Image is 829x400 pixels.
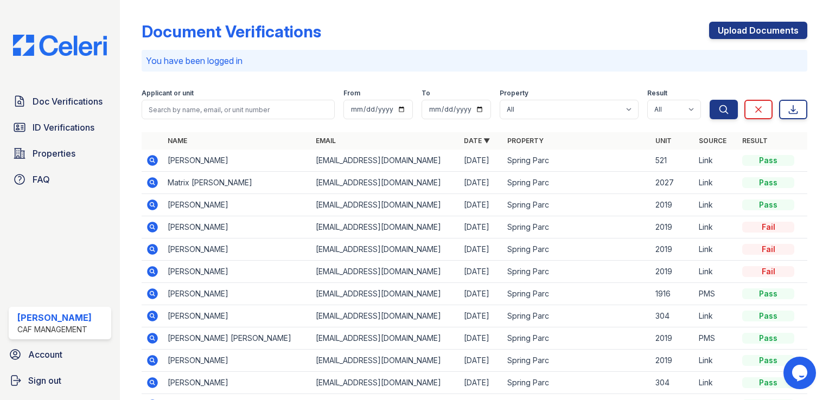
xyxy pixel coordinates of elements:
[460,194,503,216] td: [DATE]
[163,327,311,350] td: [PERSON_NAME] [PERSON_NAME]
[503,172,651,194] td: Spring Parc
[651,305,694,327] td: 304
[343,89,360,98] label: From
[651,150,694,172] td: 521
[9,143,111,164] a: Properties
[742,199,794,210] div: Pass
[651,194,694,216] td: 2019
[694,261,738,283] td: Link
[742,288,794,299] div: Pass
[33,121,94,134] span: ID Verifications
[311,216,460,238] td: [EMAIL_ADDRESS][DOMAIN_NAME]
[694,372,738,394] td: Link
[647,89,667,98] label: Result
[651,372,694,394] td: 304
[460,216,503,238] td: [DATE]
[694,150,738,172] td: Link
[311,261,460,283] td: [EMAIL_ADDRESS][DOMAIN_NAME]
[651,172,694,194] td: 2027
[311,238,460,261] td: [EMAIL_ADDRESS][DOMAIN_NAME]
[9,91,111,112] a: Doc Verifications
[142,100,335,119] input: Search by name, email, or unit number
[9,169,111,190] a: FAQ
[142,22,321,41] div: Document Verifications
[503,327,651,350] td: Spring Parc
[651,350,694,372] td: 2019
[168,137,187,145] a: Name
[503,216,651,238] td: Spring Parc
[311,372,460,394] td: [EMAIL_ADDRESS][DOMAIN_NAME]
[655,137,672,145] a: Unit
[783,357,818,389] iframe: chat widget
[742,177,794,188] div: Pass
[503,238,651,261] td: Spring Parc
[163,283,311,305] td: [PERSON_NAME]
[163,261,311,283] td: [PERSON_NAME]
[503,194,651,216] td: Spring Parc
[460,261,503,283] td: [DATE]
[460,283,503,305] td: [DATE]
[163,350,311,372] td: [PERSON_NAME]
[28,374,61,387] span: Sign out
[742,333,794,344] div: Pass
[507,137,544,145] a: Property
[694,350,738,372] td: Link
[694,305,738,327] td: Link
[742,377,794,388] div: Pass
[503,305,651,327] td: Spring Parc
[163,372,311,394] td: [PERSON_NAME]
[503,372,651,394] td: Spring Parc
[9,117,111,138] a: ID Verifications
[4,35,116,56] img: CE_Logo_Blue-a8612792a0a2168367f1c8372b55b34899dd931a85d93a1a3d3e32e68fde9ad4.png
[742,137,768,145] a: Result
[33,173,50,186] span: FAQ
[33,147,75,160] span: Properties
[503,350,651,372] td: Spring Parc
[163,238,311,261] td: [PERSON_NAME]
[316,137,336,145] a: Email
[4,344,116,365] a: Account
[742,222,794,233] div: Fail
[651,261,694,283] td: 2019
[311,305,460,327] td: [EMAIL_ADDRESS][DOMAIN_NAME]
[163,194,311,216] td: [PERSON_NAME]
[503,150,651,172] td: Spring Parc
[503,283,651,305] td: Spring Parc
[742,311,794,321] div: Pass
[742,244,794,255] div: Fail
[742,355,794,366] div: Pass
[709,22,807,39] a: Upload Documents
[17,311,92,324] div: [PERSON_NAME]
[142,89,194,98] label: Applicant or unit
[651,283,694,305] td: 1916
[460,172,503,194] td: [DATE]
[311,350,460,372] td: [EMAIL_ADDRESS][DOMAIN_NAME]
[460,350,503,372] td: [DATE]
[28,348,62,361] span: Account
[694,216,738,238] td: Link
[311,194,460,216] td: [EMAIL_ADDRESS][DOMAIN_NAME]
[460,327,503,350] td: [DATE]
[742,266,794,277] div: Fail
[146,54,803,67] p: You have been logged in
[694,238,738,261] td: Link
[651,327,694,350] td: 2019
[163,150,311,172] td: [PERSON_NAME]
[163,172,311,194] td: Matrix [PERSON_NAME]
[651,238,694,261] td: 2019
[4,370,116,391] a: Sign out
[694,283,738,305] td: PMS
[694,327,738,350] td: PMS
[460,238,503,261] td: [DATE]
[694,194,738,216] td: Link
[311,150,460,172] td: [EMAIL_ADDRESS][DOMAIN_NAME]
[311,327,460,350] td: [EMAIL_ADDRESS][DOMAIN_NAME]
[500,89,528,98] label: Property
[460,372,503,394] td: [DATE]
[742,155,794,166] div: Pass
[163,305,311,327] td: [PERSON_NAME]
[33,95,103,108] span: Doc Verifications
[503,261,651,283] td: Spring Parc
[163,216,311,238] td: [PERSON_NAME]
[311,172,460,194] td: [EMAIL_ADDRESS][DOMAIN_NAME]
